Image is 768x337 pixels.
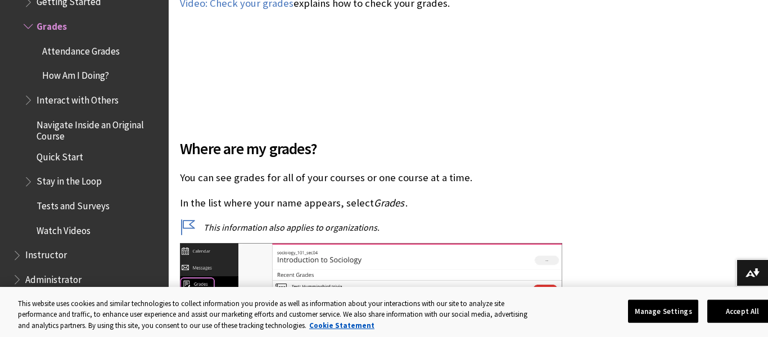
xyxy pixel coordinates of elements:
[180,137,590,160] span: Where are my grades?
[180,221,590,233] p: This information also applies to organizations.
[42,42,120,57] span: Attendance Grades
[37,17,67,32] span: Grades
[180,34,315,110] iframe: Check Your Grades in Blackboard Original
[37,115,161,142] span: Navigate Inside an Original Course
[309,321,374,330] a: More information about your privacy, opens in a new tab
[37,221,91,236] span: Watch Videos
[374,196,404,209] span: Grades
[25,270,82,285] span: Administrator
[37,172,102,187] span: Stay in the Loop
[18,298,537,331] div: This website uses cookies and similar technologies to collect information you provide as well as ...
[42,66,109,81] span: How Am I Doing?
[628,299,698,323] button: Manage Settings
[37,91,119,106] span: Interact with Others
[25,246,67,261] span: Instructor
[37,147,83,163] span: Quick Start
[37,196,110,212] span: Tests and Surveys
[180,170,590,185] p: You can see grades for all of your courses or one course at a time.
[180,196,590,210] p: In the list where your name appears, select .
